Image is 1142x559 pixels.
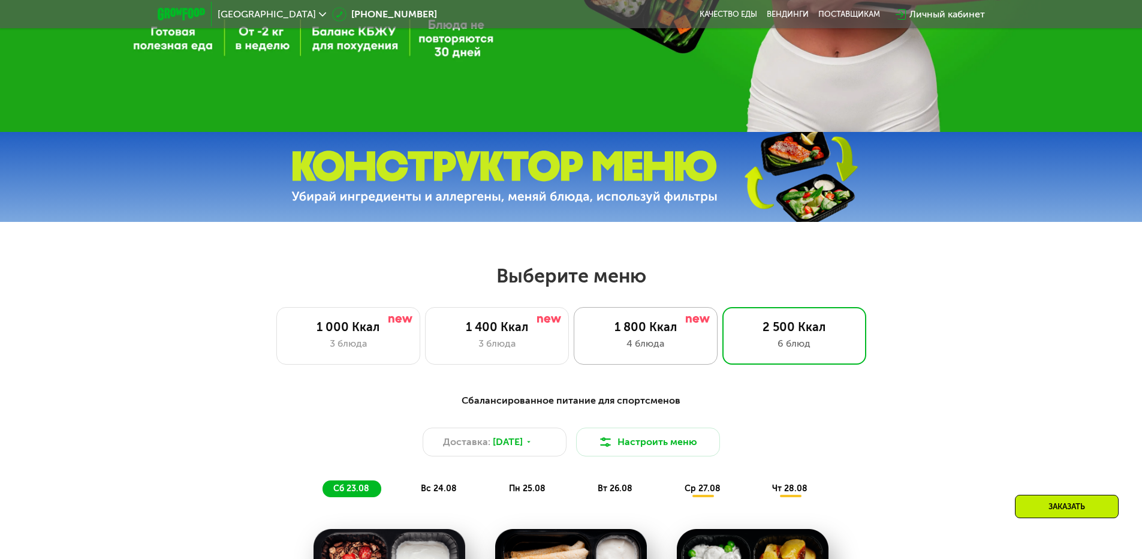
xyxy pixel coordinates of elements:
a: [PHONE_NUMBER] [332,7,437,22]
div: поставщикам [818,10,880,19]
button: Настроить меню [576,428,720,456]
h2: Выберите меню [38,264,1104,288]
div: 6 блюд [735,336,854,351]
div: 1 400 Ккал [438,320,556,334]
div: Личный кабинет [909,7,985,22]
span: Доставка: [443,435,490,449]
div: Сбалансированное питание для спортсменов [216,393,926,408]
a: Вендинги [767,10,809,19]
div: 1 000 Ккал [289,320,408,334]
div: 3 блюда [289,336,408,351]
div: 3 блюда [438,336,556,351]
span: пн 25.08 [509,483,546,494]
span: сб 23.08 [333,483,369,494]
div: 1 800 Ккал [586,320,705,334]
span: [GEOGRAPHIC_DATA] [218,10,316,19]
div: Заказать [1015,495,1119,518]
div: 2 500 Ккал [735,320,854,334]
span: вт 26.08 [598,483,632,494]
span: вс 24.08 [421,483,457,494]
span: [DATE] [493,435,523,449]
span: ср 27.08 [685,483,721,494]
span: чт 28.08 [772,483,807,494]
div: 4 блюда [586,336,705,351]
a: Качество еды [700,10,757,19]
